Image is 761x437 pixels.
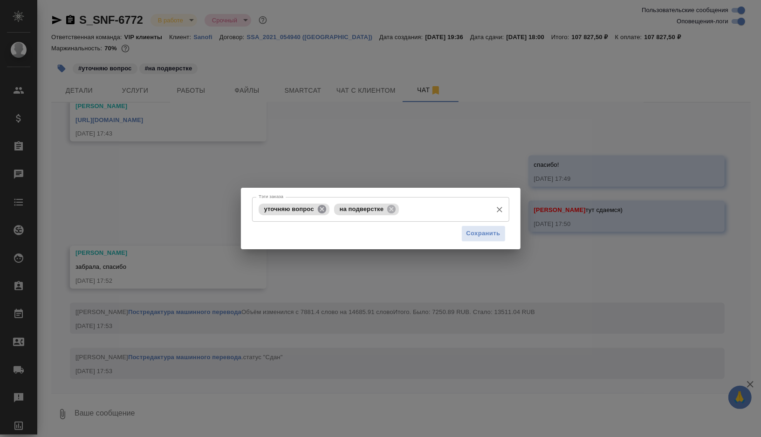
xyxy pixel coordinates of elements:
div: на подверстке [334,204,399,215]
span: уточняю вопрос [259,205,320,212]
button: Очистить [493,203,506,216]
span: на подверстке [334,205,389,212]
button: Сохранить [461,225,506,242]
span: Сохранить [466,228,500,239]
div: уточняю вопрос [259,204,329,215]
